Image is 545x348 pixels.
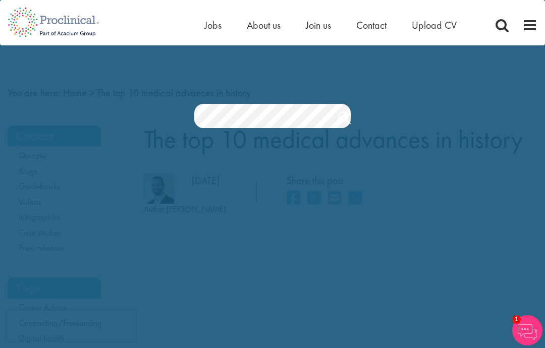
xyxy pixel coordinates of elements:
[512,315,542,345] img: Chatbot
[306,19,331,32] a: Join us
[204,19,222,32] a: Jobs
[512,315,521,324] span: 1
[412,19,457,32] a: Upload CV
[356,19,387,32] a: Contact
[247,19,281,32] a: About us
[338,109,351,129] a: Job search submit button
